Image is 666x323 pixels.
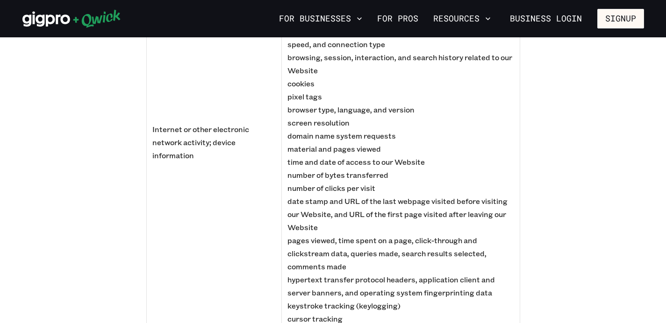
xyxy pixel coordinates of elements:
[430,11,494,27] button: Resources
[287,103,514,116] p: browser type, language, and version
[287,169,514,182] p: number of bytes transferred
[275,11,366,27] button: For Businesses
[287,129,514,142] p: domain name system requests
[373,11,422,27] a: For Pros
[287,77,514,90] p: cookies
[287,195,514,234] p: date stamp and URL of the last webpage visited before visiting our Website, and URL of the first ...
[287,142,514,155] p: material and pages viewed
[287,90,514,103] p: pixel tags
[287,182,514,195] p: number of clicks per visit
[287,51,514,77] p: browsing, session, interaction, and search history related to our Website
[287,155,514,169] p: time and date of access to our Website
[152,123,276,162] p: Internet or other electronic network activity; device information
[597,9,644,28] button: Signup
[287,116,514,129] p: screen resolution
[287,299,514,312] p: keystroke tracking (keylogging)
[287,25,514,51] p: Internet service provider or mobile carrier’s name, connection speed, and connection type
[287,234,514,273] p: pages viewed, time spent on a page, click-through and clickstream data, queries made, search resu...
[502,9,590,28] a: Business Login
[287,273,514,299] p: hypertext transfer protocol headers, application client and server banners, and operating system ...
